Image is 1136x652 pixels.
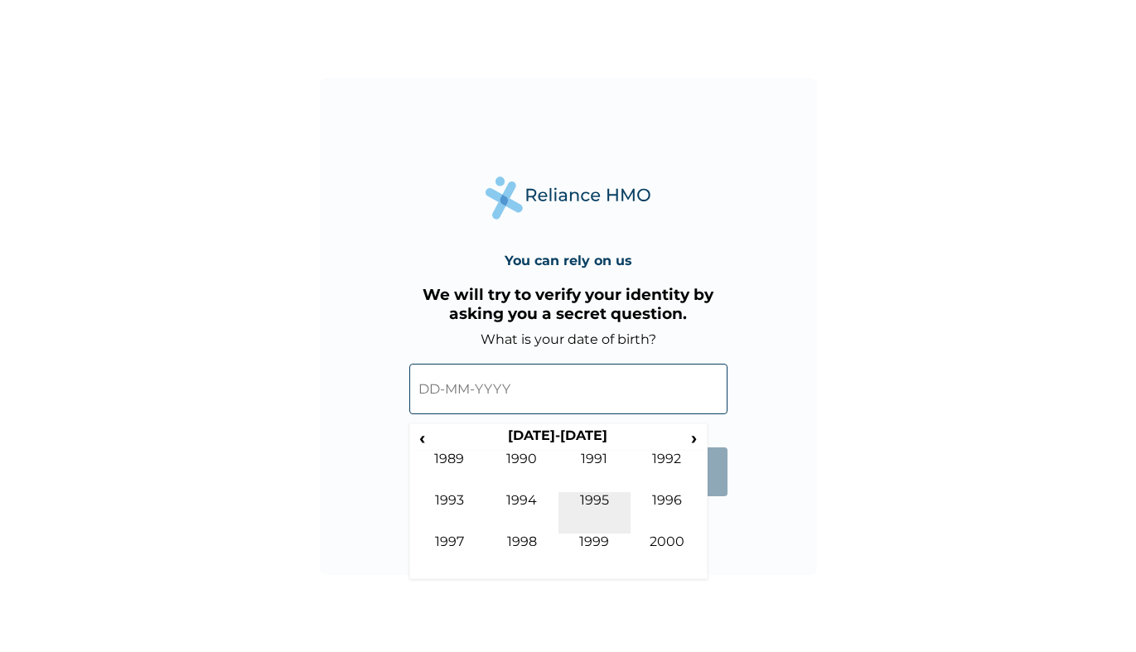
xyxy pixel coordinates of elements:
[486,492,558,534] td: 1994
[413,427,431,448] span: ‹
[409,285,728,323] h3: We will try to verify your identity by asking you a secret question.
[631,492,703,534] td: 1996
[505,253,632,268] h4: You can rely on us
[558,451,631,492] td: 1991
[413,534,486,575] td: 1997
[486,451,558,492] td: 1990
[631,451,703,492] td: 1992
[486,534,558,575] td: 1998
[685,427,703,448] span: ›
[558,534,631,575] td: 1999
[413,492,486,534] td: 1993
[413,451,486,492] td: 1989
[409,364,728,414] input: DD-MM-YYYY
[486,176,651,219] img: Reliance Health's Logo
[631,534,703,575] td: 2000
[558,492,631,534] td: 1995
[431,427,685,451] th: [DATE]-[DATE]
[481,331,656,347] label: What is your date of birth?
